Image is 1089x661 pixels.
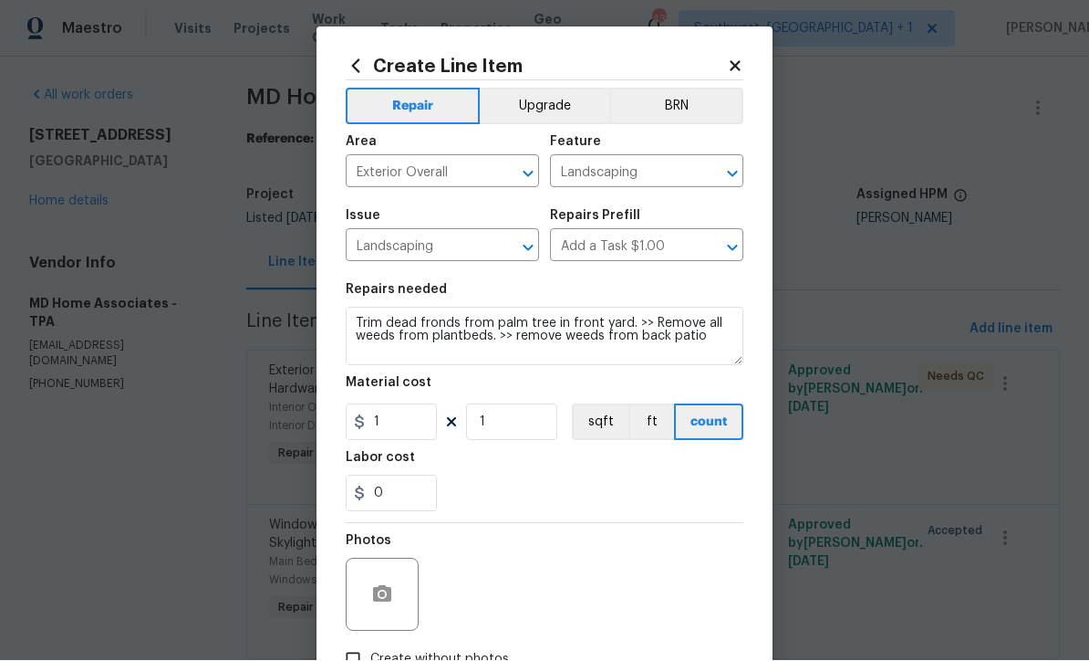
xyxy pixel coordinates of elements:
button: Open [515,162,541,187]
h5: Issue [346,210,380,223]
h5: Photos [346,535,391,548]
h5: Feature [550,136,601,149]
button: Open [720,236,745,261]
button: sqft [572,404,628,441]
button: BRN [609,89,743,125]
h5: Material cost [346,377,431,390]
h5: Labor cost [346,452,415,465]
button: Repair [346,89,480,125]
h5: Repairs needed [346,284,447,297]
textarea: Trim dead fronds from palm tree in front yard. >> Remove all weeds from plantbeds. >> remove weed... [346,308,743,366]
h5: Repairs Prefill [550,210,640,223]
button: ft [628,404,674,441]
button: Open [720,162,745,187]
button: count [674,404,743,441]
h2: Create Line Item [346,57,727,77]
h5: Area [346,136,377,149]
button: Open [515,236,541,261]
button: Upgrade [480,89,610,125]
